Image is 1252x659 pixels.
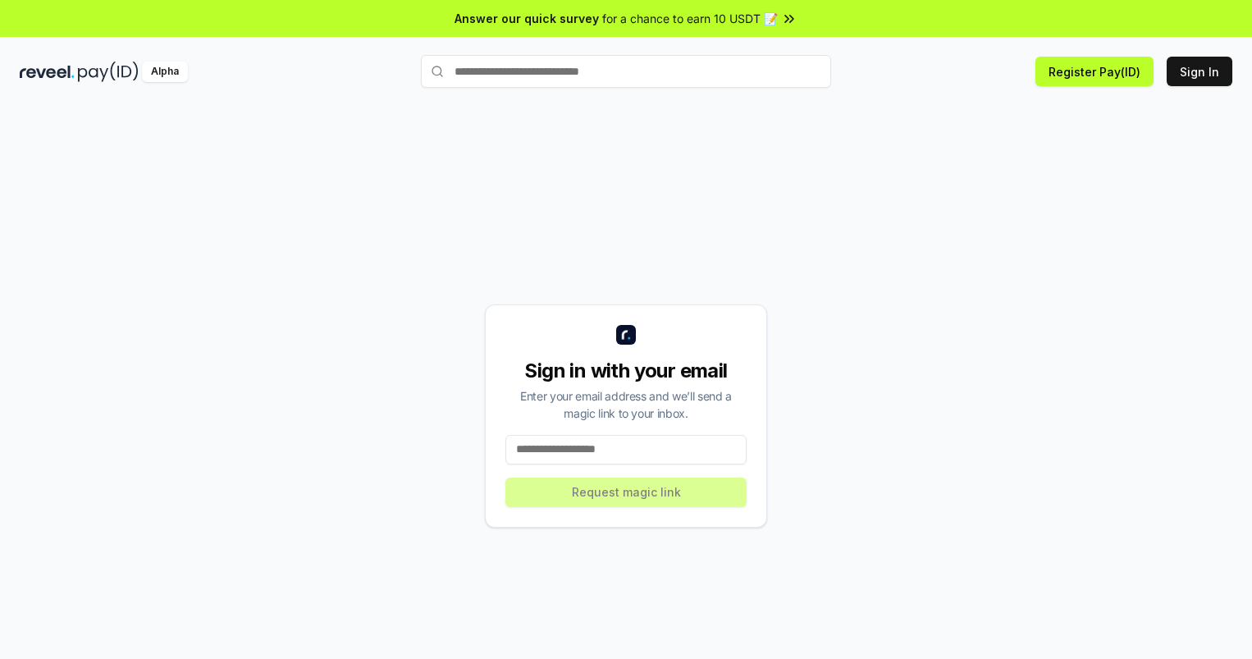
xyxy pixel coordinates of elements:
div: Enter your email address and we’ll send a magic link to your inbox. [505,387,747,422]
div: Sign in with your email [505,358,747,384]
img: logo_small [616,325,636,345]
div: Alpha [142,62,188,82]
img: pay_id [78,62,139,82]
span: Answer our quick survey [455,10,599,27]
button: Sign In [1167,57,1232,86]
span: for a chance to earn 10 USDT 📝 [602,10,778,27]
img: reveel_dark [20,62,75,82]
button: Register Pay(ID) [1035,57,1154,86]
